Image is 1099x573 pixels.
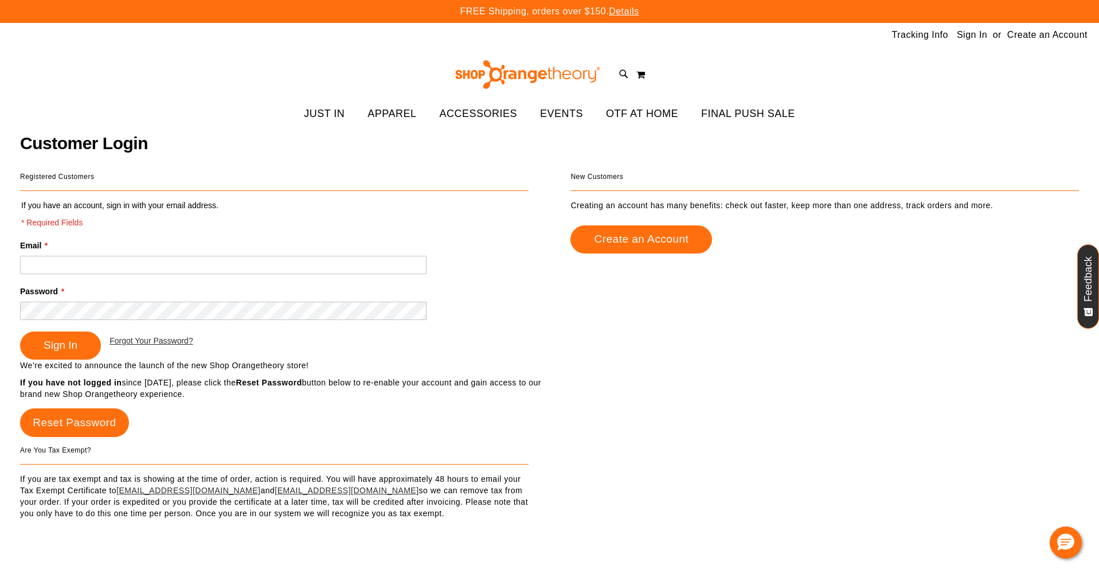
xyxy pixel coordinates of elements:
strong: Are You Tax Exempt? [20,446,91,454]
a: Sign In [957,29,987,41]
strong: New Customers [570,173,623,181]
span: Password [20,287,58,296]
a: APPAREL [356,101,428,127]
button: Sign In [20,332,101,360]
a: [EMAIL_ADDRESS][DOMAIN_NAME] [275,486,419,495]
a: EVENTS [529,101,595,127]
p: FREE Shipping, orders over $150. [460,5,639,18]
span: FINAL PUSH SALE [701,101,795,127]
a: FINAL PUSH SALE [690,101,807,127]
button: Hello, have a question? Let’s chat. [1050,527,1082,559]
span: Forgot Your Password? [109,336,193,345]
p: We’re excited to announce the launch of the new Shop Orangetheory store! [20,360,550,371]
span: OTF AT HOME [606,101,678,127]
a: ACCESSORIES [428,101,529,127]
span: * Required Fields [21,217,218,228]
strong: Registered Customers [20,173,94,181]
a: Create an Account [1007,29,1088,41]
span: EVENTS [540,101,583,127]
span: Create an Account [594,233,689,245]
span: Customer Login [20,134,148,153]
span: Reset Password [33,416,116,428]
img: Shop Orangetheory [453,60,602,89]
strong: If you have not logged in [20,378,122,387]
a: Tracking Info [892,29,948,41]
p: Creating an account has many benefits: check out faster, keep more than one address, track orders... [570,200,1079,211]
a: OTF AT HOME [595,101,690,127]
span: JUST IN [304,101,345,127]
a: Create an Account [570,225,712,254]
legend: If you have an account, sign in with your email address. [20,200,220,228]
a: Forgot Your Password? [109,335,193,346]
p: If you are tax exempt and tax is showing at the time of order, action is required. You will have ... [20,473,529,519]
span: ACCESSORIES [440,101,518,127]
span: APPAREL [367,101,416,127]
a: Reset Password [20,408,129,437]
a: JUST IN [292,101,356,127]
p: since [DATE], please click the button below to re-enable your account and gain access to our bran... [20,377,550,400]
button: Feedback - Show survey [1077,244,1099,329]
strong: Reset Password [236,378,302,387]
span: Feedback [1083,256,1094,302]
span: Sign In [44,339,77,351]
a: [EMAIL_ADDRESS][DOMAIN_NAME] [116,486,260,495]
span: Email [20,241,41,250]
a: Details [609,6,639,16]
